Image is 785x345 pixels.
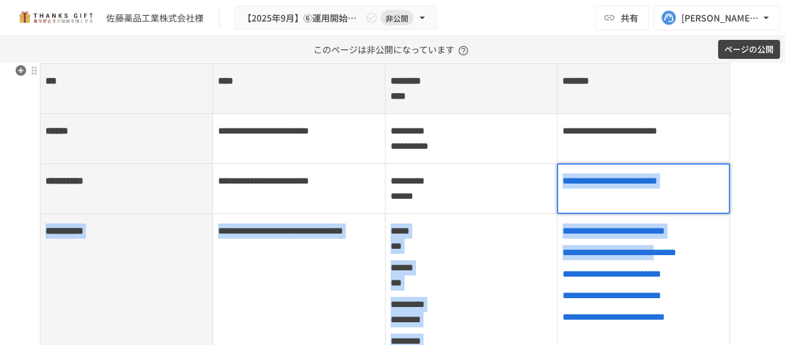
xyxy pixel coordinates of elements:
[380,11,413,25] span: 非公開
[621,11,638,25] span: 共有
[654,5,780,30] button: [PERSON_NAME][EMAIL_ADDRESS][DOMAIN_NAME]
[234,6,437,30] button: 【2025年9月】⑥運用開始後3回目振り返りMTG非公開
[106,11,204,25] div: 佐藤薬品工業株式会社様
[313,36,472,63] p: このページは非公開になっています
[681,10,760,26] div: [PERSON_NAME][EMAIL_ADDRESS][DOMAIN_NAME]
[595,5,648,30] button: 共有
[243,10,363,26] span: 【2025年9月】⑥運用開始後3回目振り返りMTG
[15,8,96,28] img: mMP1OxWUAhQbsRWCurg7vIHe5HqDpP7qZo7fRoNLXQh
[718,40,780,60] button: ページの公開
